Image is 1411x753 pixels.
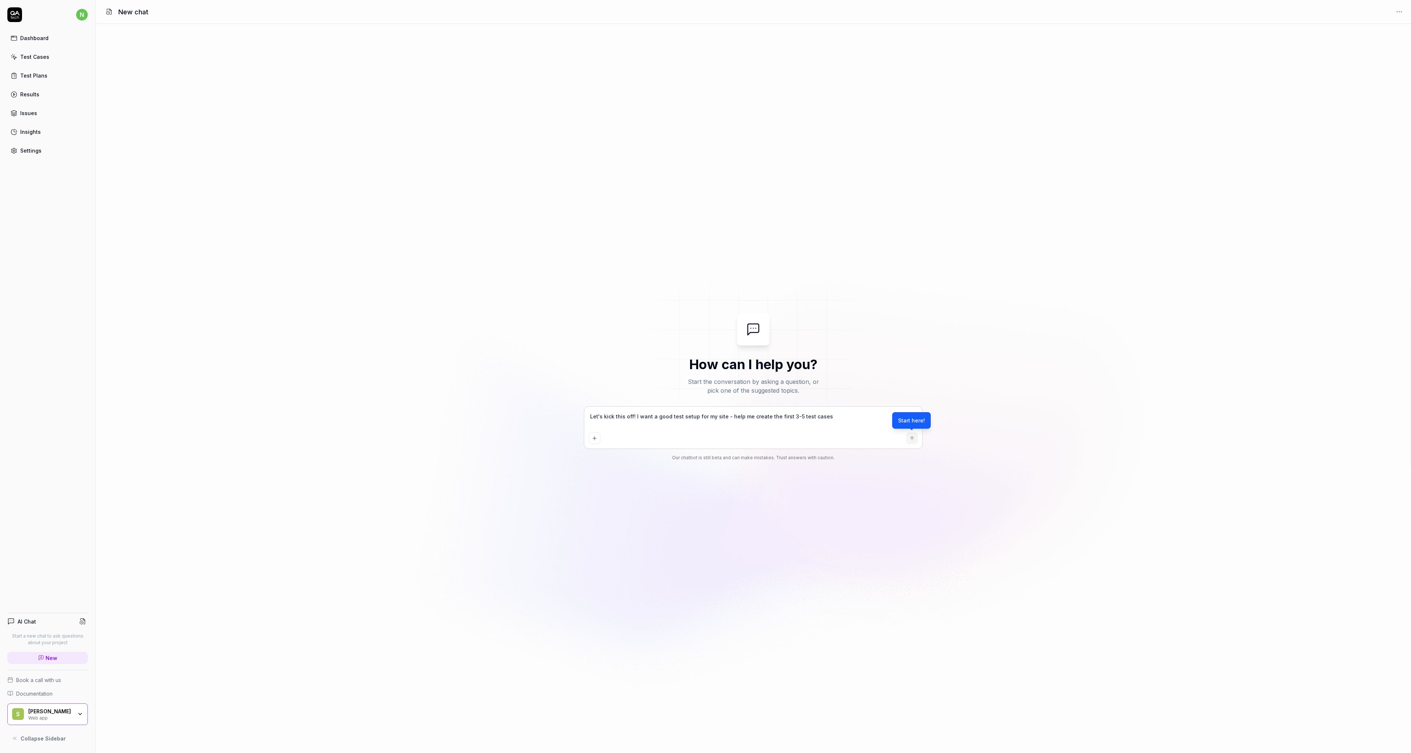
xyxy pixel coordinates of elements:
[28,714,72,720] div: Web app
[589,432,600,444] button: Add attachment
[76,7,88,22] button: n
[12,708,24,720] span: S
[7,690,88,697] a: Documentation
[18,618,36,625] h4: AI Chat
[7,731,88,746] button: Collapse Sidebar
[76,9,88,21] span: n
[20,53,49,61] div: Test Cases
[46,654,57,662] span: New
[7,106,88,120] a: Issues
[118,7,148,17] h1: New chat
[28,708,72,715] div: Sam
[20,109,37,117] div: Issues
[20,34,49,42] div: Dashboard
[7,31,88,45] a: Dashboard
[7,87,88,101] a: Results
[7,652,88,664] a: New
[7,68,88,83] a: Test Plans
[20,147,42,154] div: Settings
[21,735,66,742] span: Collapse Sidebar
[20,128,41,136] div: Insights
[16,690,53,697] span: Documentation
[16,676,61,684] span: Book a call with us
[892,412,931,429] div: Start here!
[7,143,88,158] a: Settings
[7,633,88,646] p: Start a new chat to ask questions about your project
[7,703,88,725] button: S[PERSON_NAME]Web app
[584,454,922,461] div: Our chatbot is still beta and can make mistakes. Trust answers with caution.
[20,72,47,79] div: Test Plans
[7,676,88,684] a: Book a call with us
[20,90,39,98] div: Results
[7,50,88,64] a: Test Cases
[589,411,918,429] textarea: Let's kick this off! I want a good test setup for my site - help me create the first 3-5 test cases
[7,125,88,139] a: Insights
